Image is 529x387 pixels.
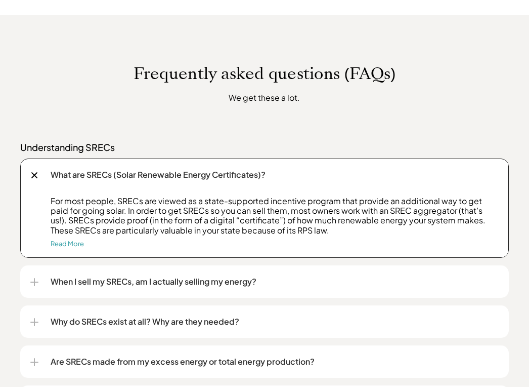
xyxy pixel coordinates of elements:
p: Are SRECs made from my excess energy or total energy production? [51,356,499,368]
p: Understanding SRECs [20,141,509,153]
p: We get these a lot. [106,91,423,104]
a: Read More [51,240,84,248]
p: Why do SRECs exist at all? Why are they needed? [51,316,499,328]
p: What are SRECs (Solar Renewable Energy Certificates)? [51,169,499,181]
p: For most people, SRECs are viewed as a state-supported incentive program that provide an addition... [51,196,499,235]
p: When I sell my SRECs, am I actually selling my energy? [51,276,499,288]
p: Frequently asked questions (FAQs) [20,64,509,83]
